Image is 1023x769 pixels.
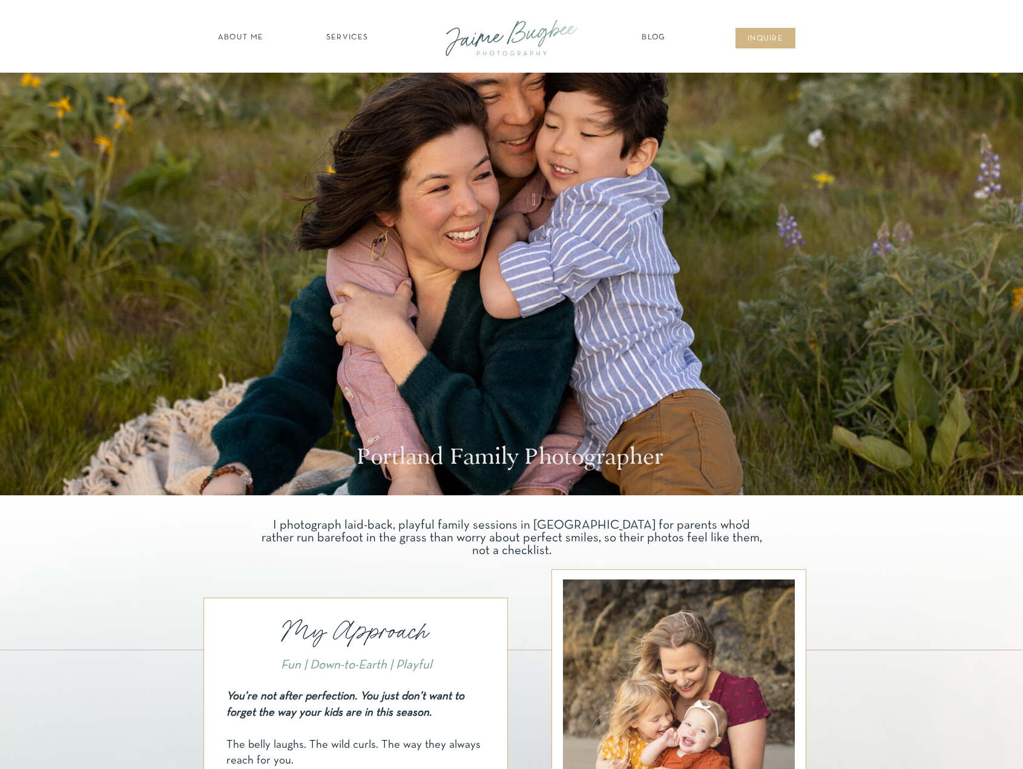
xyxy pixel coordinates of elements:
h1: Portland Family Photographer [357,443,666,474]
a: Blog [639,32,669,44]
p: My Approach [267,615,445,649]
i: You’re not after perfection. You just don’t want to forget the way your kids are in this season. [226,691,464,718]
a: about ME [214,32,267,44]
a: inqUIre [741,33,790,45]
a: SERVICES [313,32,381,44]
p: I photograph laid-back, playful family sessions in [GEOGRAPHIC_DATA] for parents who’d rather run... [257,519,766,546]
i: Fun | Down-to-Earth | Playful [281,659,432,671]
